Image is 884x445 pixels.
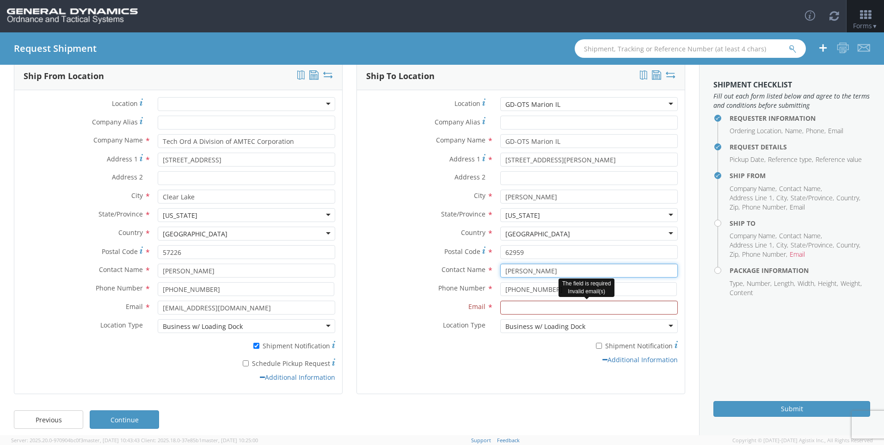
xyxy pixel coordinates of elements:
[454,99,480,108] span: Location
[730,231,777,241] li: Company Name
[713,92,870,110] span: Fill out each form listed below and agree to the terms and conditions before submitting
[742,250,787,259] li: Phone Number
[118,228,143,237] span: Country
[818,279,838,288] li: Height
[776,193,788,203] li: City
[505,211,540,220] div: [US_STATE]
[92,117,138,126] span: Company Alias
[435,117,480,126] span: Company Alias
[126,302,143,311] span: Email
[163,322,243,331] div: Business w/ Loading Dock
[730,220,870,227] h4: Ship To
[98,210,143,218] span: State/Province
[14,43,97,54] h4: Request Shipment
[83,437,140,444] span: master, [DATE] 10:43:43
[444,247,480,256] span: Postal Code
[474,191,485,200] span: City
[836,241,860,250] li: Country
[260,373,335,382] a: Additional Information
[112,99,138,108] span: Location
[730,155,766,164] li: Pickup Date
[730,193,774,203] li: Address Line 1
[776,241,788,250] li: City
[730,279,744,288] li: Type
[112,173,143,181] span: Address 2
[436,136,485,144] span: Company Name
[836,193,860,203] li: Country
[158,340,335,351] label: Shipment Notification
[790,250,805,259] li: Email
[791,193,834,203] li: State/Province
[96,284,143,292] span: Phone Number
[131,191,143,200] span: City
[806,126,826,136] li: Phone
[872,22,878,30] span: ▼
[141,437,258,444] span: Client: 2025.18.0-37e85b1
[853,21,878,30] span: Forms
[730,288,753,297] li: Content
[816,155,862,164] li: Reference value
[768,155,813,164] li: Reference type
[438,284,485,292] span: Phone Number
[730,143,870,150] h4: Request Details
[468,302,485,311] span: Email
[443,321,485,329] span: Location Type
[730,203,740,212] li: Zip
[243,360,249,366] input: Schedule Pickup Request
[461,228,485,237] span: Country
[730,241,774,250] li: Address Line 1
[730,267,870,274] h4: Package Information
[14,410,83,429] a: Previous
[730,172,870,179] h4: Ship From
[730,115,870,122] h4: Requester Information
[497,437,520,444] a: Feedback
[202,437,258,444] span: master, [DATE] 10:25:00
[790,203,805,212] li: Email
[102,247,138,256] span: Postal Code
[11,437,140,444] span: Server: 2025.20.0-970904bc0f3
[500,340,678,351] label: Shipment Notification
[24,72,104,81] h3: Ship From Location
[505,322,585,331] div: Business w/ Loading Dock
[100,321,143,329] span: Location Type
[732,437,873,444] span: Copyright © [DATE]-[DATE] Agistix Inc., All Rights Reserved
[785,126,804,136] li: Name
[713,81,870,89] h3: Shipment Checklist
[7,8,138,24] img: gd-ots-0c3321f2eb4c994f95cb.png
[163,211,197,220] div: [US_STATE]
[575,39,806,58] input: Shipment, Tracking or Reference Number (at least 4 chars)
[441,210,485,218] span: State/Province
[596,343,602,349] input: Shipment Notification
[713,401,870,417] button: Submit
[99,265,143,274] span: Contact Name
[742,203,787,212] li: Phone Number
[774,279,795,288] li: Length
[442,265,485,274] span: Contact Name
[730,126,783,136] li: Ordering Location
[505,229,570,239] div: [GEOGRAPHIC_DATA]
[163,229,227,239] div: [GEOGRAPHIC_DATA]
[747,279,772,288] li: Number
[93,136,143,144] span: Company Name
[158,357,335,368] label: Schedule Pickup Request
[90,410,159,429] a: Continue
[471,437,491,444] a: Support
[798,279,816,288] li: Width
[730,184,777,193] li: Company Name
[449,155,480,163] span: Address 1
[559,278,614,297] div: The field is required Invalid email(s)
[107,155,138,163] span: Address 1
[454,173,485,181] span: Address 2
[779,184,822,193] li: Contact Name
[779,231,822,241] li: Contact Name
[253,343,259,349] input: Shipment Notification
[366,72,435,81] h3: Ship To Location
[791,241,834,250] li: State/Province
[828,126,843,136] li: Email
[602,355,678,364] a: Additional Information
[505,100,560,109] div: GD-OTS Marion IL
[730,250,740,259] li: Zip
[841,279,862,288] li: Weight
